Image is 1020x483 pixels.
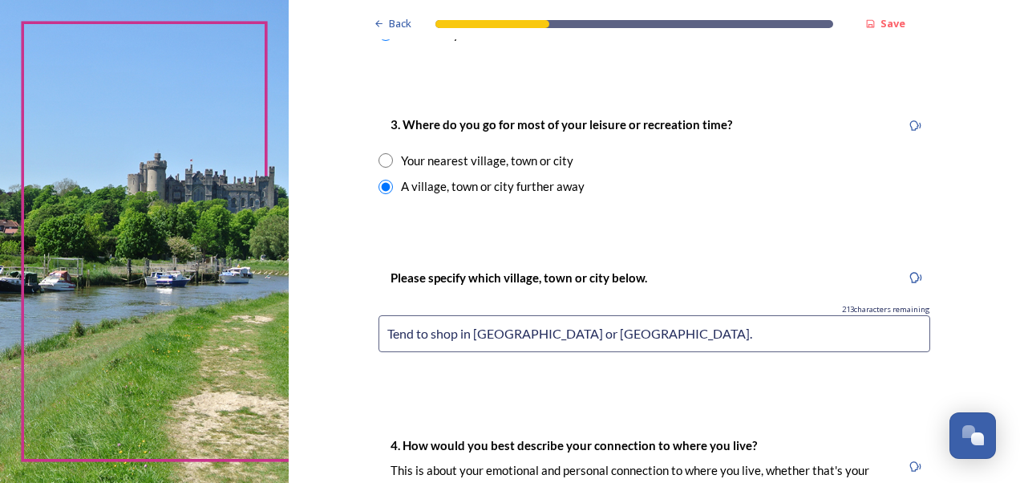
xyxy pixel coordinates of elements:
[842,304,930,315] span: 213 characters remaining
[949,412,996,459] button: Open Chat
[391,438,757,453] strong: 4. How would you best describe your connection to where you live?
[880,16,905,30] strong: Save
[391,270,647,285] strong: Please specify which village, town or city below.
[389,16,411,31] span: Back
[391,117,732,132] strong: 3. Where do you go for most of your leisure or recreation time?
[401,152,573,170] div: Your nearest village, town or city
[401,177,585,196] div: A village, town or city further away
